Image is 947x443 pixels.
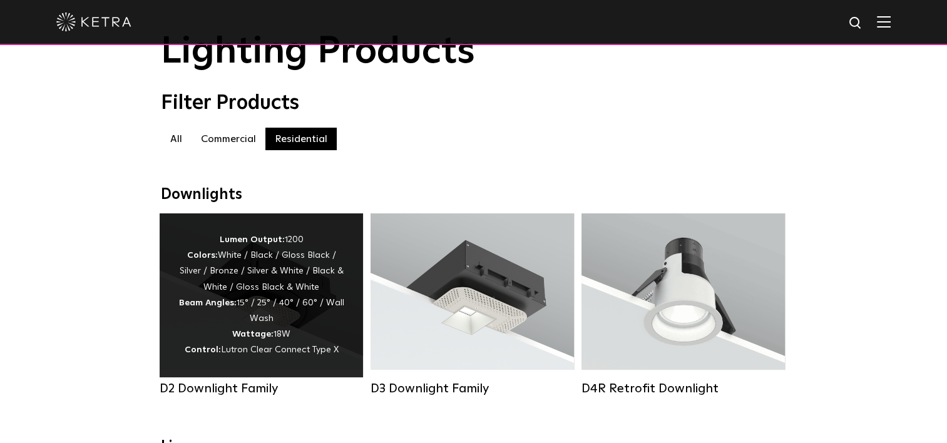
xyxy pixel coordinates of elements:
[160,381,363,396] div: D2 Downlight Family
[160,213,363,396] a: D2 Downlight Family Lumen Output:1200Colors:White / Black / Gloss Black / Silver / Bronze / Silve...
[848,16,864,31] img: search icon
[161,128,192,150] label: All
[877,16,891,28] img: Hamburger%20Nav.svg
[56,13,131,31] img: ketra-logo-2019-white
[179,298,237,307] strong: Beam Angles:
[265,128,337,150] label: Residential
[371,213,574,396] a: D3 Downlight Family Lumen Output:700 / 900 / 1100Colors:White / Black / Silver / Bronze / Paintab...
[187,251,218,260] strong: Colors:
[220,235,285,244] strong: Lumen Output:
[221,345,339,354] span: Lutron Clear Connect Type X
[232,330,274,339] strong: Wattage:
[185,345,221,354] strong: Control:
[581,213,785,396] a: D4R Retrofit Downlight Lumen Output:800Colors:White / BlackBeam Angles:15° / 25° / 40° / 60°Watta...
[161,186,787,204] div: Downlights
[161,91,787,115] div: Filter Products
[178,232,344,359] div: 1200 White / Black / Gloss Black / Silver / Bronze / Silver & White / Black & White / Gloss Black...
[161,33,475,71] span: Lighting Products
[192,128,265,150] label: Commercial
[371,381,574,396] div: D3 Downlight Family
[581,381,785,396] div: D4R Retrofit Downlight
